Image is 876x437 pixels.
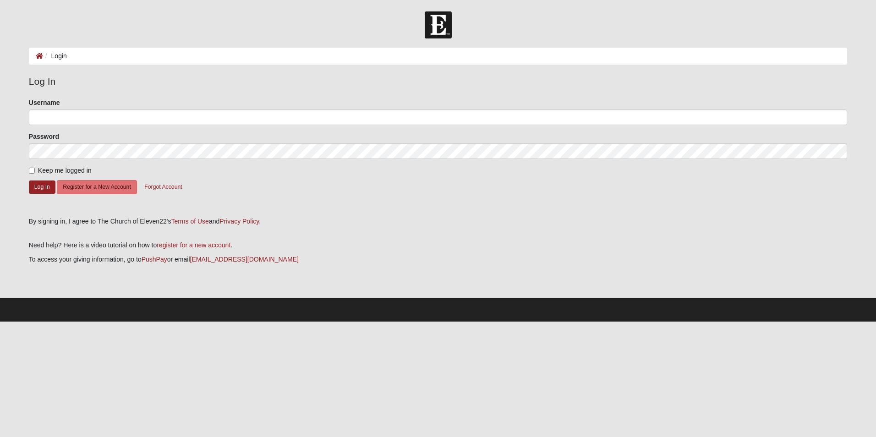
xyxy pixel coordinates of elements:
button: Forgot Account [138,180,188,194]
li: Login [43,51,67,61]
div: By signing in, I agree to The Church of Eleven22's and . [29,217,847,226]
input: Keep me logged in [29,168,35,174]
a: [EMAIL_ADDRESS][DOMAIN_NAME] [190,256,299,263]
label: Password [29,132,59,141]
legend: Log In [29,74,847,89]
a: PushPay [142,256,167,263]
button: Register for a New Account [57,180,137,194]
span: Keep me logged in [38,167,92,174]
keeper-lock: Open Keeper Popup [831,112,842,123]
p: To access your giving information, go to or email [29,255,847,264]
img: Church of Eleven22 Logo [425,11,452,38]
p: Need help? Here is a video tutorial on how to . [29,240,847,250]
button: Log In [29,180,55,194]
a: Privacy Policy [219,218,259,225]
a: Terms of Use [171,218,208,225]
a: register for a new account [157,241,230,249]
label: Username [29,98,60,107]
